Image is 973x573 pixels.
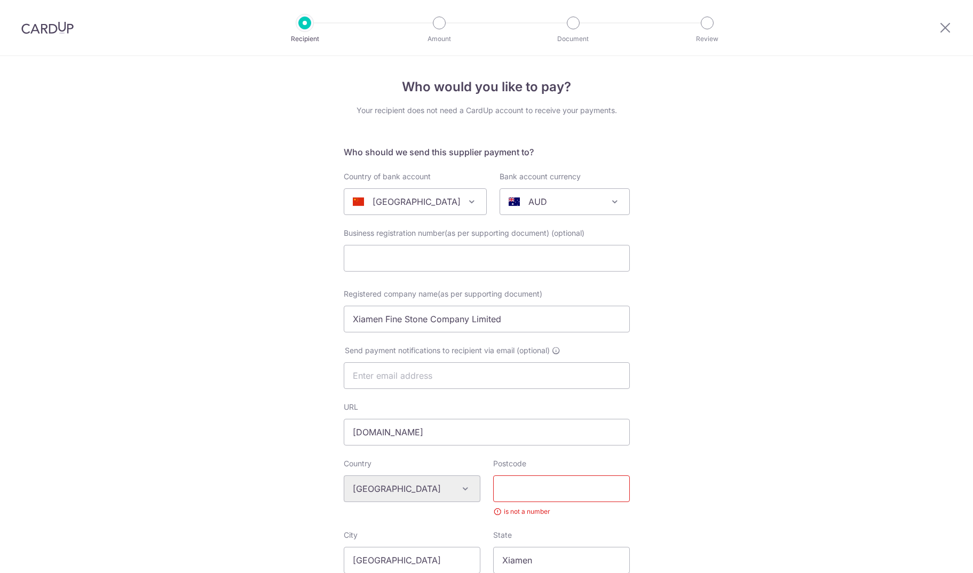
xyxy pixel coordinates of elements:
span: (optional) [551,228,584,238]
label: City [344,530,358,540]
span: AUD [500,189,629,214]
p: Recipient [265,34,344,44]
label: Bank account currency [500,171,581,182]
p: Amount [400,34,479,44]
h4: Who would you like to pay? [344,77,630,97]
label: Country of bank account [344,171,431,182]
img: CardUp [21,21,74,34]
label: URL [344,402,358,412]
span: AUD [500,188,630,215]
h5: Who should we send this supplier payment to? [344,146,630,158]
iframe: Opens a widget where you can find more information [904,541,962,568]
label: State [493,530,512,540]
input: Enter email address [344,362,630,389]
div: Your recipient does not need a CardUp account to receive your payments. [344,105,630,116]
p: Review [668,34,747,44]
p: AUD [528,195,547,208]
span: China [344,189,486,214]
span: Business registration number(as per supporting document) [344,228,549,237]
label: Country [344,458,371,469]
span: Registered company name(as per supporting document) [344,289,542,298]
p: Document [534,34,613,44]
span: Send payment notifications to recipient via email (optional) [345,345,550,356]
span: China [344,188,487,215]
label: Postcode [493,458,526,469]
p: [GEOGRAPHIC_DATA] [373,195,461,208]
div: is not a number [493,506,630,517]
